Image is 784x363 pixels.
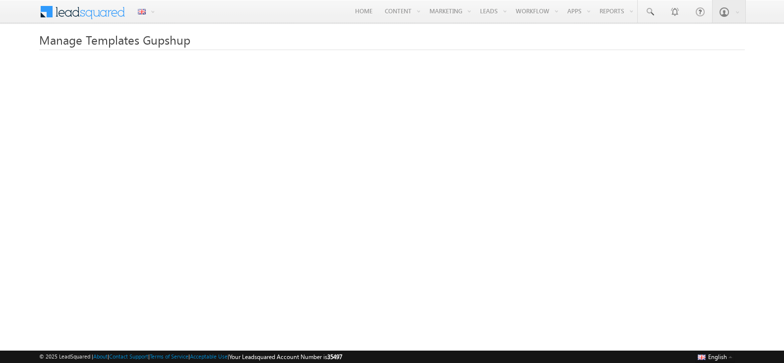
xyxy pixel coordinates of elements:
[327,353,342,361] span: 35497
[695,351,735,363] button: English
[39,32,190,48] span: Manage Templates Gupshup
[109,353,148,360] a: Contact Support
[229,353,342,361] span: Your Leadsquared Account Number is
[190,353,228,360] a: Acceptable Use
[93,353,108,360] a: About
[39,352,342,362] span: © 2025 LeadSquared | | | | |
[150,353,188,360] a: Terms of Service
[708,353,727,361] span: English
